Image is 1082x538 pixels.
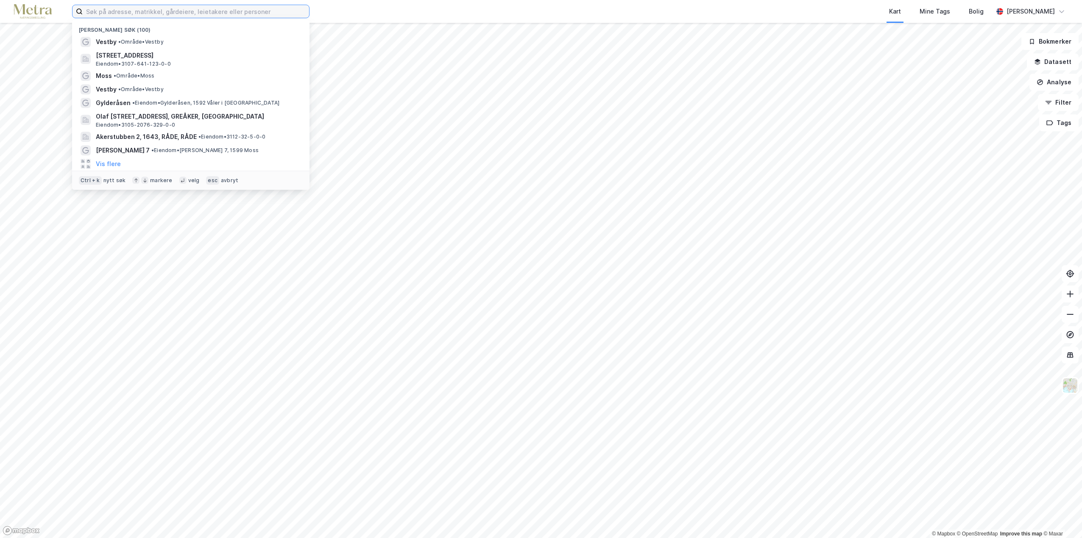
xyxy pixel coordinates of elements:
[150,177,172,184] div: markere
[1007,6,1055,17] div: [PERSON_NAME]
[889,6,901,17] div: Kart
[957,531,998,537] a: OpenStreetMap
[1039,114,1079,131] button: Tags
[14,4,52,19] img: metra-logo.256734c3b2bbffee19d4.png
[96,159,121,169] button: Vis flere
[1000,531,1042,537] a: Improve this map
[114,72,154,79] span: Område • Moss
[932,531,955,537] a: Mapbox
[96,37,117,47] span: Vestby
[96,98,131,108] span: Gylderåsen
[1021,33,1079,50] button: Bokmerker
[96,61,171,67] span: Eiendom • 3107-641-123-0-0
[96,111,299,122] span: Olaf [STREET_ADDRESS], GREÅKER, [GEOGRAPHIC_DATA]
[151,147,259,154] span: Eiendom • [PERSON_NAME] 7, 1599 Moss
[118,39,164,45] span: Område • Vestby
[118,86,164,93] span: Område • Vestby
[132,100,135,106] span: •
[96,145,150,155] span: [PERSON_NAME] 7
[114,72,116,79] span: •
[920,6,950,17] div: Mine Tags
[103,177,126,184] div: nytt søk
[969,6,984,17] div: Bolig
[96,132,197,142] span: Akerstubben 2, 1643, RÅDE, RÅDE
[188,177,200,184] div: velg
[96,50,299,61] span: [STREET_ADDRESS]
[1062,377,1078,394] img: Z
[79,176,102,185] div: Ctrl + k
[1027,53,1079,70] button: Datasett
[96,84,117,94] span: Vestby
[72,20,310,35] div: [PERSON_NAME] søk (100)
[3,526,40,535] a: Mapbox homepage
[198,133,201,140] span: •
[96,122,175,128] span: Eiendom • 3105-2076-329-0-0
[1038,94,1079,111] button: Filter
[118,86,121,92] span: •
[221,177,238,184] div: avbryt
[118,39,121,45] span: •
[198,133,265,140] span: Eiendom • 3112-32-5-0-0
[151,147,154,153] span: •
[1040,497,1082,538] iframe: Chat Widget
[206,176,219,185] div: esc
[1040,497,1082,538] div: Kontrollprogram for chat
[96,71,112,81] span: Moss
[132,100,279,106] span: Eiendom • Gylderåsen, 1592 Våler i [GEOGRAPHIC_DATA]
[1029,74,1079,91] button: Analyse
[83,5,309,18] input: Søk på adresse, matrikkel, gårdeiere, leietakere eller personer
